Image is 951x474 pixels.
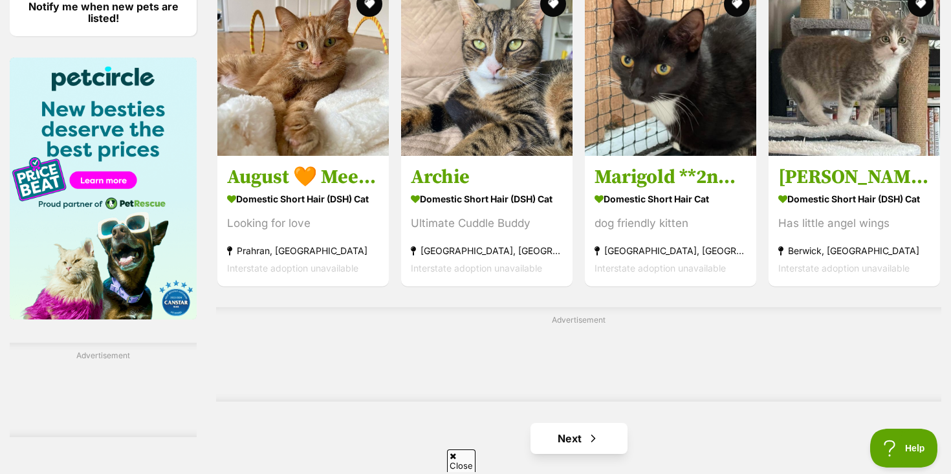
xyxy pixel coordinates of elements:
strong: Domestic Short Hair (DSH) Cat [227,189,379,208]
img: Pet Circle promo banner [10,58,197,319]
nav: Pagination [216,423,941,454]
span: Close [447,449,475,472]
strong: Domestic Short Hair Cat [595,189,747,208]
a: [PERSON_NAME] ** 2nd Chance Cat Rescue** Domestic Short Hair (DSH) Cat Has little angel wings Ber... [769,155,940,286]
strong: Domestic Short Hair (DSH) Cat [411,189,563,208]
h3: Archie [411,165,563,189]
span: Interstate adoption unavailable [411,263,542,274]
h3: Marigold **2nd Chance Cat Rescue** [595,165,747,189]
div: Advertisement [216,307,941,402]
iframe: Help Scout Beacon - Open [870,429,938,468]
span: Interstate adoption unavailable [227,263,358,274]
span: Interstate adoption unavailable [595,263,726,274]
strong: Berwick, [GEOGRAPHIC_DATA] [778,242,930,259]
a: August 🧡 Meet me @ PETstock Prahran! Domestic Short Hair (DSH) Cat Looking for love Prahran, [GEO... [217,155,389,286]
div: Ultimate Cuddle Buddy [411,215,563,232]
div: Has little angel wings [778,215,930,232]
h3: [PERSON_NAME] ** 2nd Chance Cat Rescue** [778,165,930,189]
strong: Domestic Short Hair (DSH) Cat [778,189,930,208]
a: Marigold **2nd Chance Cat Rescue** Domestic Short Hair Cat dog friendly kitten [GEOGRAPHIC_DATA],... [585,155,756,286]
strong: [GEOGRAPHIC_DATA], [GEOGRAPHIC_DATA] [595,242,747,259]
div: Looking for love [227,215,379,232]
a: Archie Domestic Short Hair (DSH) Cat Ultimate Cuddle Buddy [GEOGRAPHIC_DATA], [GEOGRAPHIC_DATA] I... [401,155,573,286]
a: Next page [530,423,628,454]
span: Interstate adoption unavailable [778,263,910,274]
h3: August 🧡 Meet me @ PETstock Prahran! [227,165,379,189]
div: dog friendly kitten [595,215,747,232]
strong: [GEOGRAPHIC_DATA], [GEOGRAPHIC_DATA] [411,242,563,259]
strong: Prahran, [GEOGRAPHIC_DATA] [227,242,379,259]
div: Advertisement [10,343,197,437]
